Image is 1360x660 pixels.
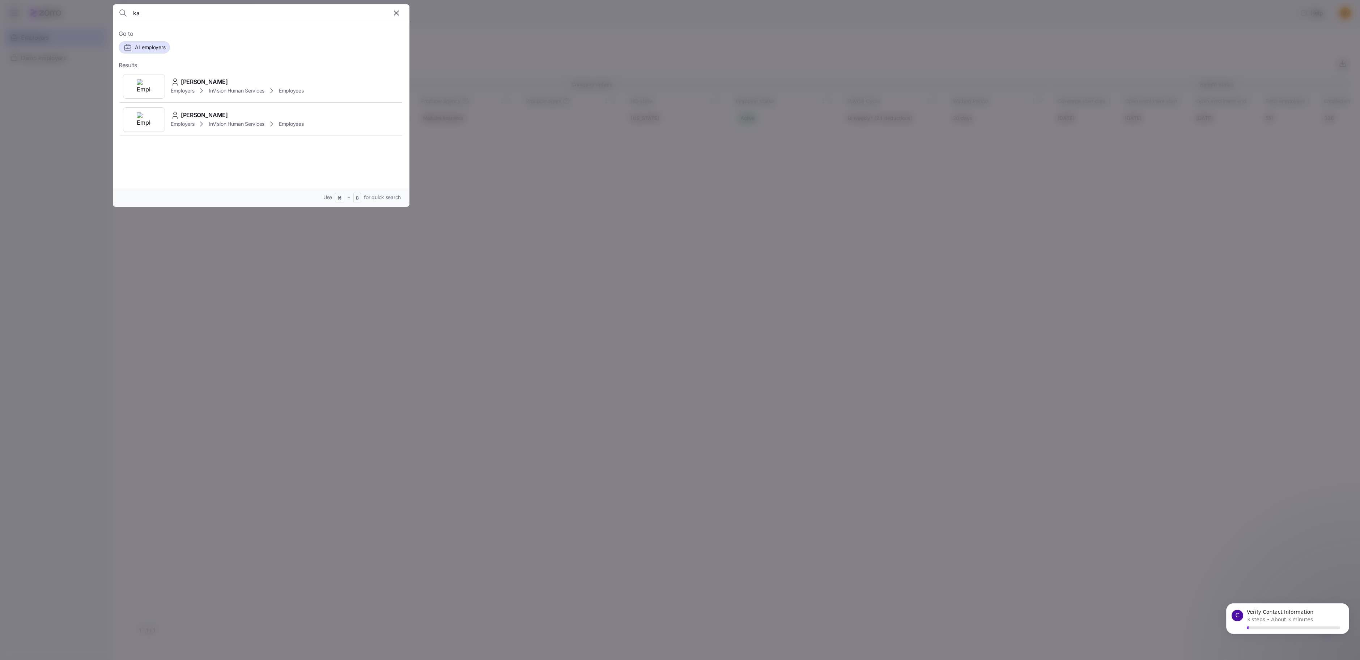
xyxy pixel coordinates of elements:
[356,195,359,201] span: B
[337,195,342,201] span: ⌘
[171,120,194,128] span: Employers
[137,112,151,127] img: Employer logo
[1215,595,1360,656] iframe: Intercom notifications message
[119,29,404,38] span: Go to
[137,79,151,94] img: Employer logo
[347,194,350,201] span: +
[279,120,303,128] span: Employees
[135,44,165,51] span: All employers
[364,194,401,201] span: for quick search
[181,77,228,86] span: [PERSON_NAME]
[171,87,194,94] span: Employers
[279,87,303,94] span: Employees
[209,120,264,128] span: InVision Human Services
[323,194,332,201] span: Use
[119,41,170,53] button: All employers
[181,111,228,120] span: [PERSON_NAME]
[119,61,137,70] span: Results
[209,87,264,94] span: InVision Human Services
